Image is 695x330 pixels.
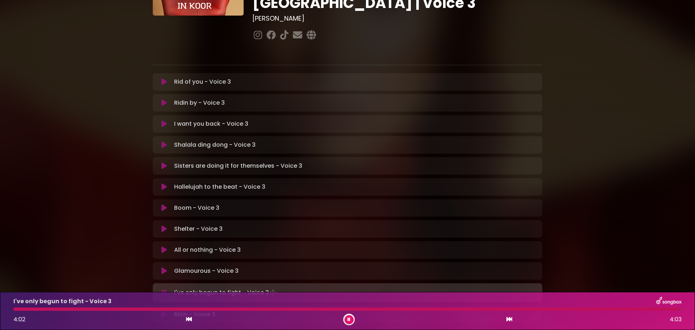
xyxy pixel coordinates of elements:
p: Glamourous - Voice 3 [174,267,239,275]
p: I've only begun to fight - Voice 3 [174,288,279,298]
p: Hallelujah to the beat - Voice 3 [174,183,265,191]
p: I want you back - Voice 3 [174,120,248,128]
h3: [PERSON_NAME] [252,14,542,22]
img: waveform4.gif [269,288,279,298]
p: Rid of you - Voice 3 [174,78,231,86]
p: Ridin by - Voice 3 [174,99,225,107]
span: 4:02 [13,315,25,323]
span: 4:03 [670,315,682,324]
p: Boom - Voice 3 [174,204,219,212]
p: Shalala ding dong - Voice 3 [174,141,256,149]
p: Sisters are doing it for themselves - Voice 3 [174,162,302,170]
p: Shelter - Voice 3 [174,225,223,233]
p: I've only begun to fight - Voice 3 [13,297,111,306]
p: All or nothing - Voice 3 [174,246,241,254]
img: songbox-logo-white.png [656,297,682,306]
